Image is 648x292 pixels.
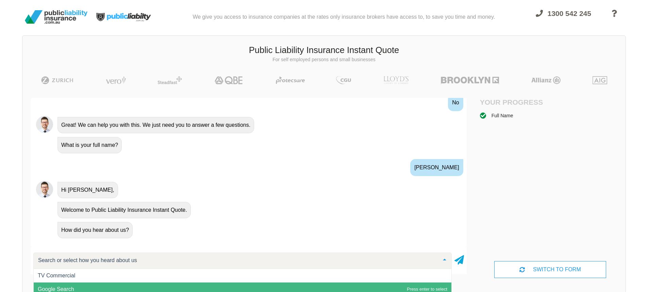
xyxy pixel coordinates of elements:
[193,3,495,31] div: We give you access to insurance companies at the rates only insurance brokers have access to, to ...
[36,116,53,133] img: Chatbot | PLI
[22,7,90,27] img: Public Liability Insurance
[528,76,564,84] img: Allianz | Public Liability Insurance
[103,76,129,84] img: Vero | Public Liability Insurance
[36,257,438,264] input: Search or select how you heard about us
[28,56,620,63] p: For self employed persons and small businesses
[38,286,74,292] span: Google Search
[90,3,158,31] img: Public Liability Insurance Light
[57,117,254,133] div: Great! We can help you with this. We just need you to answer a few questions.
[57,182,118,198] div: Hi [PERSON_NAME],
[410,159,463,176] div: [PERSON_NAME]
[448,94,463,111] div: No
[155,76,185,84] img: Steadfast | Public Liability Insurance
[530,5,597,31] a: 1300 542 245
[480,98,550,106] h4: Your Progress
[57,137,122,153] div: What is your full name?
[57,222,133,238] div: How did you hear about us?
[211,76,247,84] img: QBE | Public Liability Insurance
[494,261,606,278] div: SWITCH TO FORM
[438,76,502,84] img: Brooklyn | Public Liability Insurance
[333,76,354,84] img: CGU | Public Liability Insurance
[38,76,77,84] img: Zurich | Public Liability Insurance
[28,44,620,56] h3: Public Liability Insurance Instant Quote
[38,273,75,278] span: TV Commercial
[380,76,412,84] img: LLOYD's | Public Liability Insurance
[590,76,610,84] img: AIG | Public Liability Insurance
[273,76,308,84] img: Protecsure | Public Liability Insurance
[36,181,53,198] img: Chatbot | PLI
[492,112,513,119] div: Full Name
[57,202,191,218] div: Welcome to Public Liability Insurance Instant Quote.
[548,10,591,17] span: 1300 542 245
